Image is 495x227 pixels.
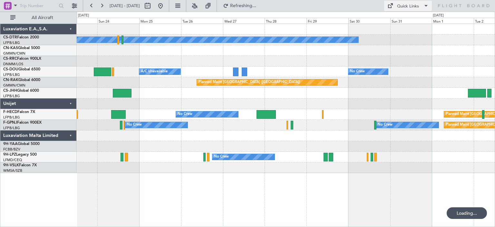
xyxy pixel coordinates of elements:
[3,142,40,146] a: 9H-YAAGlobal 5000
[3,89,17,93] span: CS-JHH
[3,46,40,50] a: CN-KASGlobal 5000
[220,1,259,11] button: Refreshing...
[348,18,390,24] div: Sat 30
[3,57,41,61] a: CS-RRCFalcon 900LX
[3,46,18,50] span: CN-KAS
[384,1,432,11] button: Quick Links
[17,15,68,20] span: All Aircraft
[3,163,19,167] span: 9H-VSLK
[181,18,223,24] div: Tue 26
[397,3,419,10] div: Quick Links
[199,77,300,87] div: Planned Maint [GEOGRAPHIC_DATA] ([GEOGRAPHIC_DATA])
[433,13,444,18] div: [DATE]
[3,78,18,82] span: CN-RAK
[230,4,257,8] span: Refreshing...
[3,67,18,71] span: CS-DOU
[3,142,18,146] span: 9H-YAA
[378,120,393,130] div: No Crew
[3,62,23,67] a: DNMM/LOS
[3,78,40,82] a: CN-RAKGlobal 6000
[3,110,35,114] a: F-HECDFalcon 7X
[3,83,25,88] a: GMMN/CMN
[3,163,37,167] a: 9H-VSLKFalcon 7X
[390,18,432,24] div: Sun 31
[3,121,17,125] span: F-GPNJ
[3,94,20,98] a: LFPB/LBG
[3,51,25,56] a: GMMN/CMN
[97,18,139,24] div: Sun 24
[78,13,89,18] div: [DATE]
[350,67,365,77] div: No Crew
[223,18,265,24] div: Wed 27
[265,18,306,24] div: Thu 28
[3,110,17,114] span: F-HECD
[127,120,142,130] div: No Crew
[141,67,168,77] div: A/C Unavailable
[447,207,487,219] div: Loading...
[3,126,20,130] a: LFPB/LBG
[3,36,17,39] span: CS-DTR
[110,3,140,9] span: [DATE] - [DATE]
[139,18,181,24] div: Mon 25
[7,13,70,23] button: All Aircraft
[432,18,474,24] div: Mon 1
[214,152,229,162] div: No Crew
[3,89,39,93] a: CS-JHHGlobal 6000
[3,36,39,39] a: CS-DTRFalcon 2000
[3,153,16,157] span: 9H-LPZ
[178,109,192,119] div: No Crew
[3,147,20,152] a: FCBB/BZV
[3,153,37,157] a: 9H-LPZLegacy 500
[3,115,20,120] a: LFPB/LBG
[3,121,42,125] a: F-GPNJFalcon 900EX
[3,67,40,71] a: CS-DOUGlobal 6500
[3,168,22,173] a: WMSA/SZB
[3,57,17,61] span: CS-RRC
[3,72,20,77] a: LFPB/LBG
[3,158,22,162] a: LFMD/CEQ
[20,1,57,11] input: Trip Number
[3,40,20,45] a: LFPB/LBG
[306,18,348,24] div: Fri 29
